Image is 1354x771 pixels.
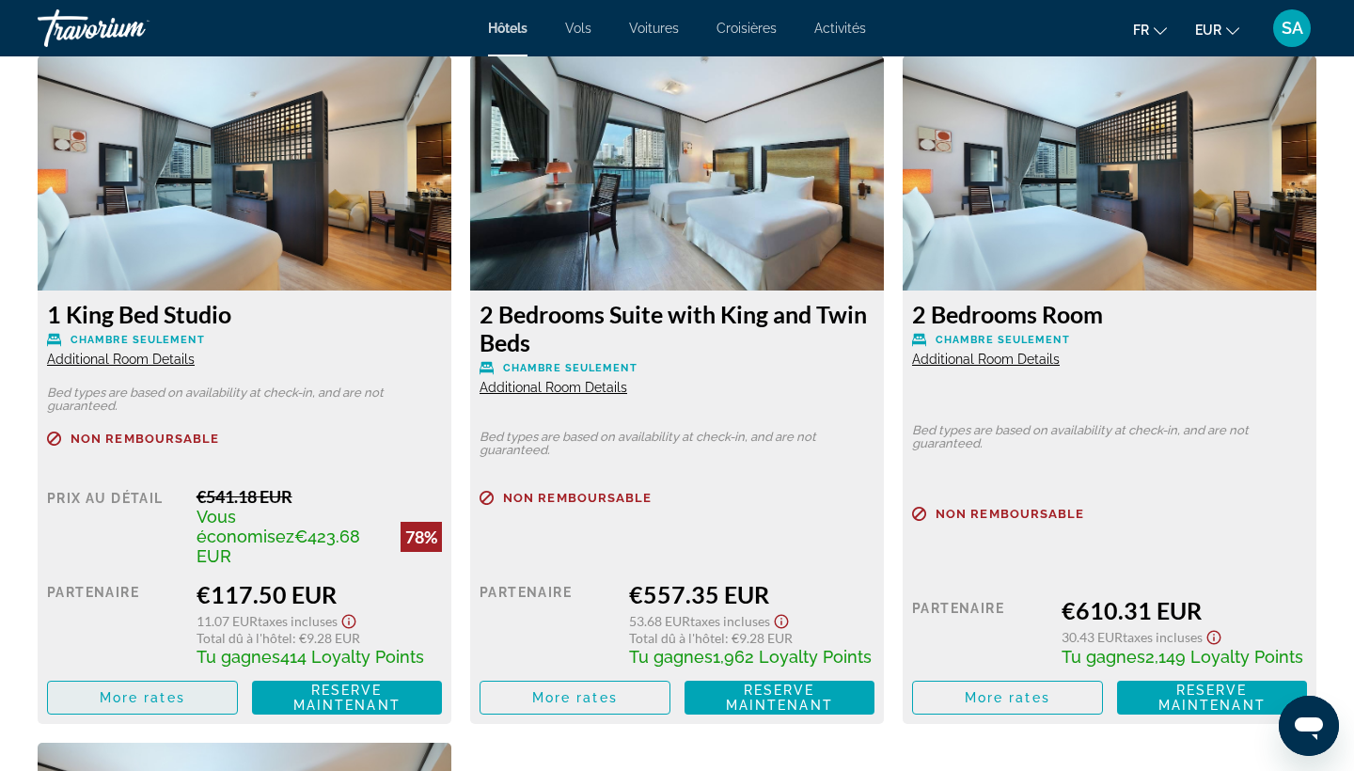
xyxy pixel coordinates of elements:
div: Partenaire [912,596,1047,667]
div: €610.31 EUR [1062,596,1307,624]
span: 30.43 EUR [1062,629,1123,645]
span: Tu gagnes [1062,647,1145,667]
p: Bed types are based on availability at check-in, and are not guaranteed. [912,424,1307,450]
span: Chambre seulement [936,334,1070,346]
span: Non remboursable [936,508,1085,520]
span: 11.07 EUR [197,613,258,629]
button: Show Taxes and Fees disclaimer [338,608,360,630]
span: Additional Room Details [480,380,627,395]
img: 80248652-e64a-4ddb-bdbd-14a4fe58c37b.jpeg [470,55,884,291]
a: Travorium [38,4,226,53]
div: €541.18 EUR [197,486,442,507]
div: Prix au détail [47,486,182,566]
button: More rates [912,681,1103,715]
div: €117.50 EUR [197,580,442,608]
div: : €9.28 EUR [197,630,442,646]
div: : €9.28 EUR [629,630,874,646]
div: 78% [401,522,442,552]
span: Reserve maintenant [726,683,833,713]
span: Total dû à l'hôtel [197,630,292,646]
span: Additional Room Details [912,352,1060,367]
div: Partenaire [480,580,615,667]
span: €423.68 EUR [197,527,360,566]
button: More rates [480,681,670,715]
button: Reserve maintenant [252,681,443,715]
button: More rates [47,681,238,715]
button: User Menu [1267,8,1316,48]
span: Taxes incluses [690,613,770,629]
img: a3428c05-03cc-4b2c-8ce4-40df3a4d376e.jpeg [38,55,451,291]
a: Activités [814,21,866,36]
span: EUR [1195,23,1221,38]
h3: 1 King Bed Studio [47,300,442,328]
span: Taxes incluses [258,613,338,629]
iframe: Bouton de lancement de la fenêtre de messagerie [1279,696,1339,756]
span: SA [1282,19,1303,38]
span: More rates [100,690,185,705]
div: Partenaire [47,580,182,667]
button: Show Taxes and Fees disclaimer [1203,624,1225,646]
span: Additional Room Details [47,352,195,367]
a: Hôtels [488,21,527,36]
span: Non remboursable [71,433,220,445]
span: More rates [965,690,1050,705]
span: Reserve maintenant [1158,683,1266,713]
button: Change currency [1195,16,1239,43]
span: Total dû à l'hôtel [629,630,725,646]
span: 1,962 Loyalty Points [713,647,872,667]
button: Reserve maintenant [1117,681,1308,715]
span: Chambre seulement [503,362,638,374]
button: Show Taxes and Fees disclaimer [770,608,793,630]
span: 414 Loyalty Points [280,647,424,667]
span: fr [1133,23,1149,38]
span: Non remboursable [503,492,653,504]
p: Bed types are based on availability at check-in, and are not guaranteed. [47,386,442,413]
img: a3428c05-03cc-4b2c-8ce4-40df3a4d376e.jpeg [903,55,1316,291]
span: Tu gagnes [197,647,280,667]
span: Tu gagnes [629,647,713,667]
span: Reserve maintenant [293,683,401,713]
span: 53.68 EUR [629,613,690,629]
button: Change language [1133,16,1167,43]
button: Reserve maintenant [685,681,875,715]
a: Voitures [629,21,679,36]
span: Taxes incluses [1123,629,1203,645]
a: Vols [565,21,591,36]
h3: 2 Bedrooms Suite with King and Twin Beds [480,300,874,356]
p: Bed types are based on availability at check-in, and are not guaranteed. [480,431,874,457]
span: More rates [532,690,618,705]
span: 2,149 Loyalty Points [1145,647,1303,667]
span: Vous économisez [197,507,294,546]
div: €557.35 EUR [629,580,874,608]
h3: 2 Bedrooms Room [912,300,1307,328]
a: Croisières [716,21,777,36]
span: Chambre seulement [71,334,205,346]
